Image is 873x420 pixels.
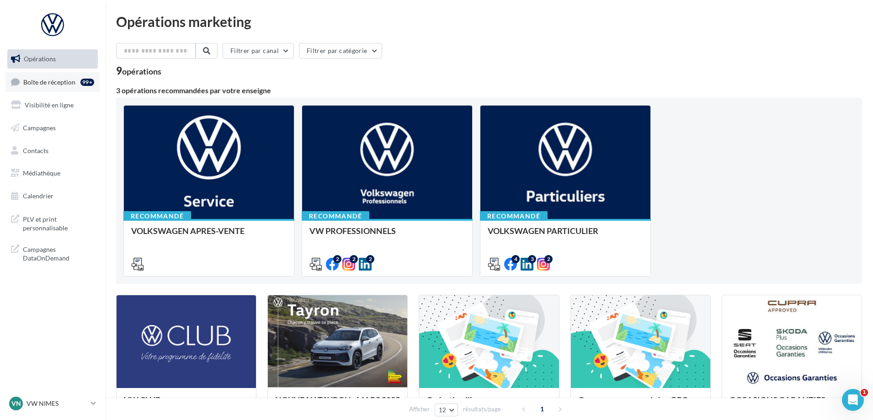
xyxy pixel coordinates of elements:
div: 2 [544,255,553,263]
div: 4 [511,255,520,263]
div: 2 [350,255,358,263]
a: Campagnes [5,118,100,138]
span: 1 [861,389,868,396]
span: Calendrier [23,192,53,200]
span: Opérations [24,55,56,63]
span: Opération libre [426,395,482,405]
p: VW NIMES [27,399,87,408]
span: Campagnes sponsorisées OPO [578,395,688,405]
span: Afficher [409,405,430,414]
a: Contacts [5,141,100,160]
span: OCCASIONS GARANTIES [729,395,825,405]
button: Filtrer par catégorie [299,43,382,58]
div: 2 [333,255,341,263]
span: 1 [535,402,549,416]
div: 9 [116,66,161,76]
div: 3 opérations recommandées par votre enseigne [116,87,862,94]
span: Contacts [23,146,48,154]
a: Visibilité en ligne [5,96,100,115]
button: 12 [435,404,458,416]
span: Visibilité en ligne [25,101,74,109]
a: Calendrier [5,186,100,206]
a: Médiathèque [5,164,100,183]
div: 3 [528,255,536,263]
a: PLV et print personnalisable [5,209,100,236]
div: 2 [366,255,374,263]
span: VW PROFESSIONNELS [309,226,396,236]
div: Recommandé [123,211,191,221]
div: Opérations marketing [116,15,862,28]
a: VN VW NIMES [7,395,98,412]
a: Campagnes DataOnDemand [5,239,100,266]
span: Boîte de réception [23,78,75,85]
span: résultats/page [463,405,501,414]
span: VN [11,399,21,408]
span: 12 [439,406,447,414]
div: Recommandé [480,211,548,221]
span: VOLKSWAGEN APRES-VENTE [131,226,245,236]
span: VOLKSWAGEN PARTICULIER [488,226,598,236]
iframe: Intercom live chat [842,389,864,411]
div: Recommandé [302,211,369,221]
a: Opérations [5,49,100,69]
span: VW CLUB [124,395,161,405]
div: opérations [122,67,161,75]
span: Campagnes DataOnDemand [23,243,94,263]
span: Campagnes [23,124,56,132]
a: Boîte de réception99+ [5,72,100,92]
span: PLV et print personnalisable [23,213,94,233]
span: Médiathèque [23,169,60,177]
div: 99+ [80,79,94,86]
button: Filtrer par canal [223,43,294,58]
